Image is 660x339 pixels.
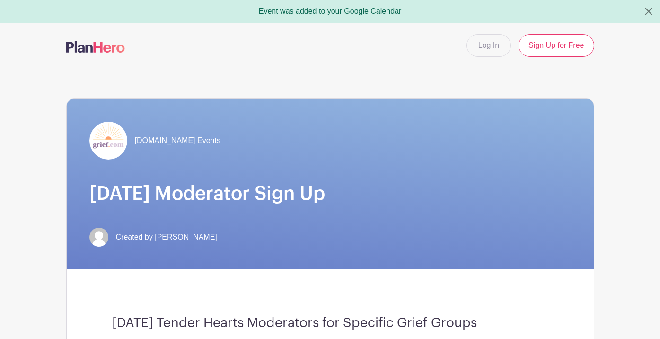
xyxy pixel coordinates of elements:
[89,122,127,160] img: grief-logo-planhero.png
[89,182,571,205] h1: [DATE] Moderator Sign Up
[135,135,220,146] span: [DOMAIN_NAME] Events
[89,228,108,247] img: default-ce2991bfa6775e67f084385cd625a349d9dcbb7a52a09fb2fda1e96e2d18dcdb.png
[66,41,125,53] img: logo-507f7623f17ff9eddc593b1ce0a138ce2505c220e1c5a4e2b4648c50719b7d32.svg
[112,315,548,331] h3: [DATE] Tender Hearts Moderators for Specific Grief Groups
[519,34,594,57] a: Sign Up for Free
[466,34,511,57] a: Log In
[116,232,217,243] span: Created by [PERSON_NAME]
